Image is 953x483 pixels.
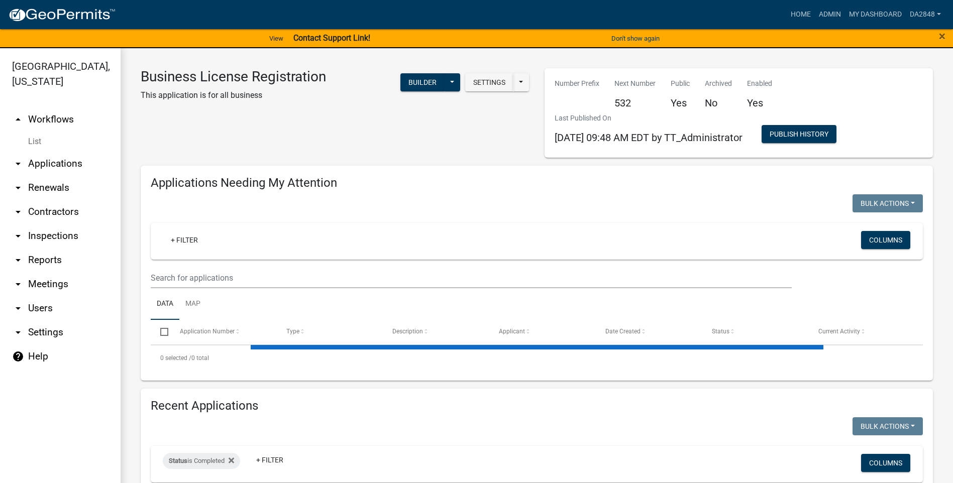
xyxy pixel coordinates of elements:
[861,231,910,249] button: Columns
[141,68,326,85] h3: Business License Registration
[293,33,370,43] strong: Contact Support Link!
[12,230,24,242] i: arrow_drop_down
[607,30,664,47] button: Don't show again
[939,30,945,42] button: Close
[787,5,815,24] a: Home
[151,399,923,413] h4: Recent Applications
[499,328,525,335] span: Applicant
[489,320,596,344] datatable-header-cell: Applicant
[762,131,836,139] wm-modal-confirm: Workflow Publish History
[400,73,445,91] button: Builder
[248,451,291,469] a: + Filter
[861,454,910,472] button: Columns
[712,328,729,335] span: Status
[392,328,423,335] span: Description
[705,78,732,89] p: Archived
[605,328,641,335] span: Date Created
[818,328,860,335] span: Current Activity
[151,176,923,190] h4: Applications Needing My Attention
[12,326,24,338] i: arrow_drop_down
[151,345,923,371] div: 0 total
[705,97,732,109] h5: No
[12,206,24,218] i: arrow_drop_down
[555,132,743,144] span: [DATE] 09:48 AM EDT by TT_Administrator
[12,182,24,194] i: arrow_drop_down
[12,350,24,363] i: help
[163,231,206,249] a: + Filter
[12,278,24,290] i: arrow_drop_down
[151,268,792,288] input: Search for applications
[614,78,656,89] p: Next Number
[12,113,24,126] i: arrow_drop_up
[809,320,915,344] datatable-header-cell: Current Activity
[614,97,656,109] h5: 532
[170,320,276,344] datatable-header-cell: Application Number
[286,328,299,335] span: Type
[845,5,906,24] a: My Dashboard
[853,194,923,212] button: Bulk Actions
[702,320,809,344] datatable-header-cell: Status
[465,73,513,91] button: Settings
[12,254,24,266] i: arrow_drop_down
[180,328,235,335] span: Application Number
[815,5,845,24] a: Admin
[276,320,383,344] datatable-header-cell: Type
[383,320,489,344] datatable-header-cell: Description
[265,30,287,47] a: View
[747,97,772,109] h5: Yes
[596,320,702,344] datatable-header-cell: Date Created
[555,113,743,124] p: Last Published On
[671,78,690,89] p: Public
[762,125,836,143] button: Publish History
[151,320,170,344] datatable-header-cell: Select
[163,453,240,469] div: is Completed
[906,5,945,24] a: da2848
[555,78,599,89] p: Number Prefix
[12,302,24,314] i: arrow_drop_down
[151,288,179,320] a: Data
[747,78,772,89] p: Enabled
[179,288,206,320] a: Map
[671,97,690,109] h5: Yes
[939,29,945,43] span: ×
[169,457,187,464] span: Status
[141,89,326,101] p: This application is for all business
[160,354,191,361] span: 0 selected /
[853,417,923,435] button: Bulk Actions
[12,158,24,170] i: arrow_drop_down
